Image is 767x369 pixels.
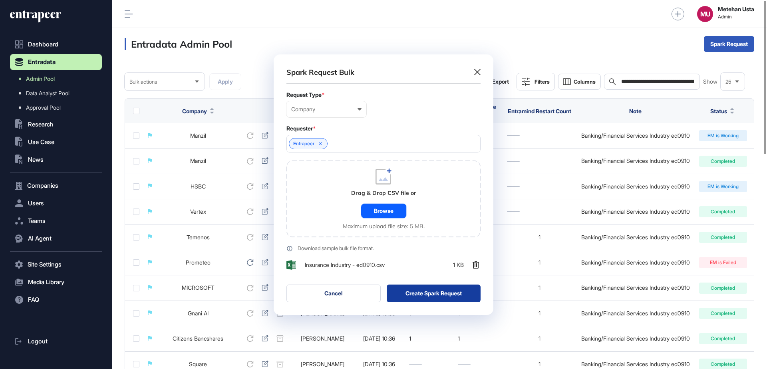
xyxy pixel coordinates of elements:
div: Download sample bulk file format. [298,246,374,251]
span: Insurance Industry - ed0910.csv [305,262,385,268]
span: 1 KB [453,262,464,268]
button: Cancel [286,285,381,302]
div: Company [291,106,362,112]
div: Maximum upload file size: 5 MB. [343,223,425,229]
button: Create Spark Request [387,285,481,302]
a: Download sample bulk file format. [286,245,481,252]
div: Spark Request Bulk [286,67,354,77]
div: Drag & Drop CSV file or [351,189,416,197]
img: AhpaqJCb49MR9Xxu7SkuGhZYRwWha62sieDtiJP64QGBCNNHjaAAAAAElFTkSuQmCC [286,260,296,270]
div: Browse [361,204,406,218]
div: Requester [286,125,481,132]
div: Request Type [286,92,481,98]
span: Entrapeer [293,141,314,146]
